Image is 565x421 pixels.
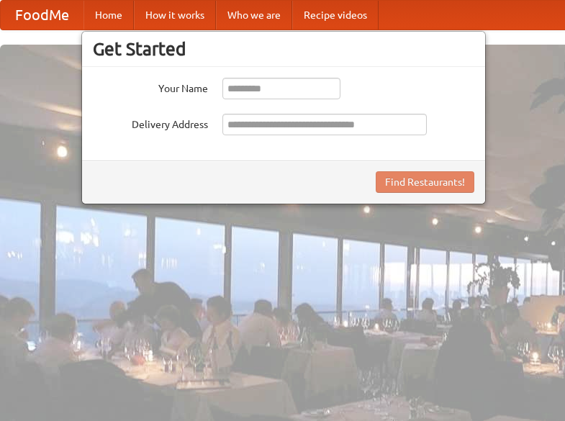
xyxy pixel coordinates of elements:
[93,38,474,60] h3: Get Started
[134,1,216,30] a: How it works
[292,1,379,30] a: Recipe videos
[93,78,208,96] label: Your Name
[376,171,474,193] button: Find Restaurants!
[83,1,134,30] a: Home
[216,1,292,30] a: Who we are
[93,114,208,132] label: Delivery Address
[1,1,83,30] a: FoodMe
